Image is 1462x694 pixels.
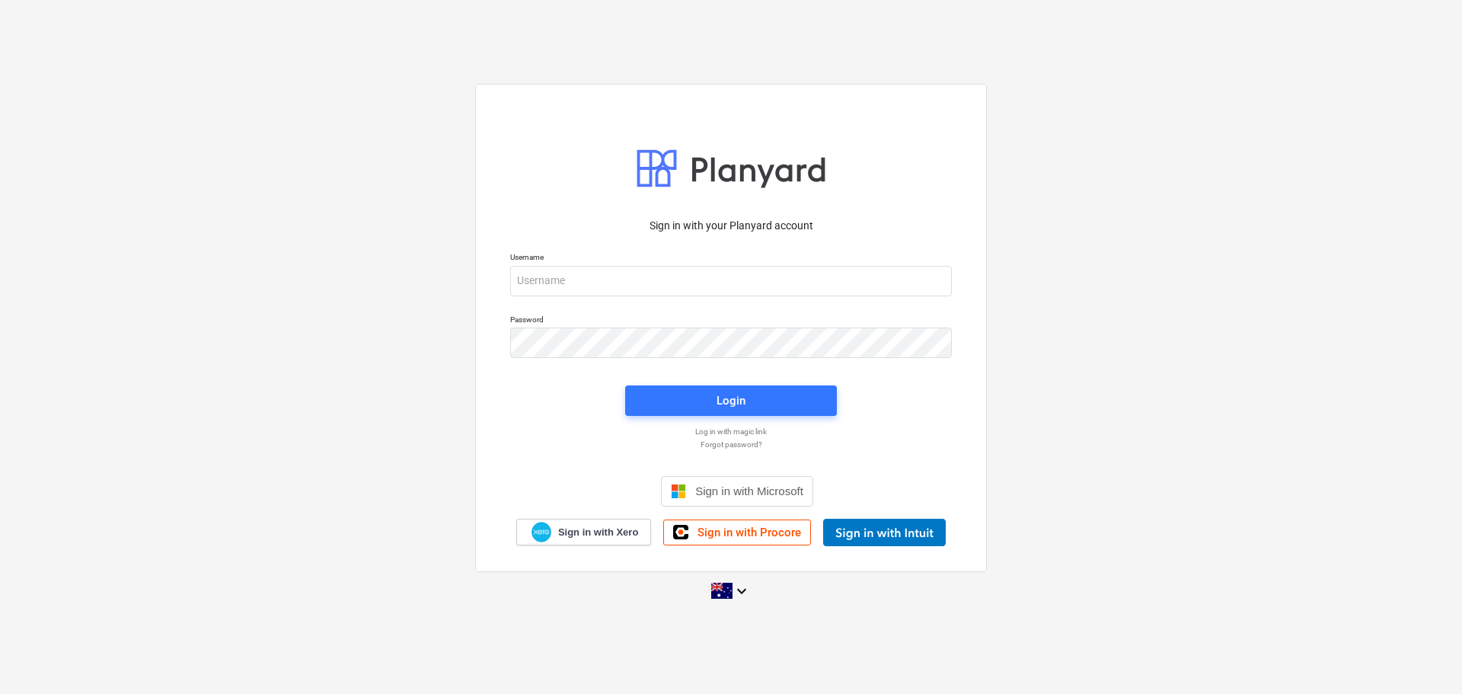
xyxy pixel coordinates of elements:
p: Sign in with your Planyard account [510,218,952,234]
p: Password [510,315,952,328]
a: Sign in with Xero [516,519,652,545]
input: Username [510,266,952,296]
p: Username [510,252,952,265]
div: Login [717,391,745,411]
a: Log in with magic link [503,427,959,437]
span: Sign in with Microsoft [695,485,803,497]
button: Login [625,385,837,416]
a: Forgot password? [503,440,959,449]
img: Microsoft logo [671,484,686,499]
span: Sign in with Xero [558,526,638,539]
span: Sign in with Procore [697,526,801,539]
i: keyboard_arrow_down [733,582,751,600]
img: Xero logo [531,522,551,542]
a: Sign in with Procore [663,520,811,545]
